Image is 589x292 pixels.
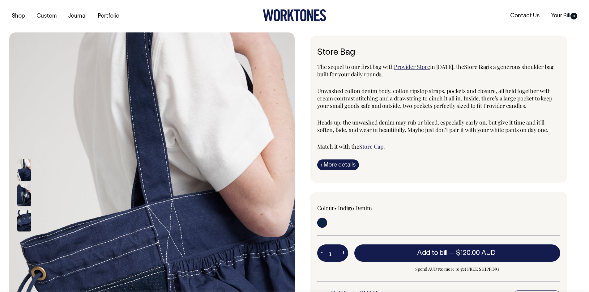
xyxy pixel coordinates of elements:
span: 0 [570,13,577,19]
span: Spend AUD350 more to get FREE SHIPPING [354,265,561,273]
div: Colour [317,204,415,212]
a: Contact Us [508,11,542,21]
h6: Store Bag [317,48,561,57]
a: Custom [34,11,59,21]
label: Indigo Denim [338,204,372,212]
button: - [317,247,326,259]
button: + [339,247,348,259]
span: • [334,204,337,212]
a: Portfolio [96,11,122,21]
span: The sequel to our first bag with [317,63,394,70]
span: i [321,161,322,168]
span: Add to bill [417,250,447,256]
span: Unwashed cotton denim body, cotton ripstop straps, pockets and closure, all held together with cr... [317,87,552,109]
a: Journal [66,11,89,21]
span: $120.00 AUD [456,250,496,256]
span: is a generous shoulder bag built for your daily rounds. [317,63,554,78]
img: indigo-denim [17,210,31,232]
span: — [449,250,497,256]
span: in [DATE], the [430,63,464,70]
a: Store Cap [359,143,383,150]
img: indigo-denim [17,159,31,181]
button: Add to bill —$120.00 AUD [354,244,561,262]
a: Shop [9,11,28,21]
span: Heads up: the unwashed denim may rub or bleed, especially early on, but give it time and it’ll so... [317,119,548,133]
span: Store Bag [464,63,488,70]
a: Your Bill0 [548,11,580,21]
span: Match it with the . [317,143,385,150]
img: indigo-denim [17,185,31,206]
a: iMore details [317,159,359,170]
a: Provider Store [394,63,430,70]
